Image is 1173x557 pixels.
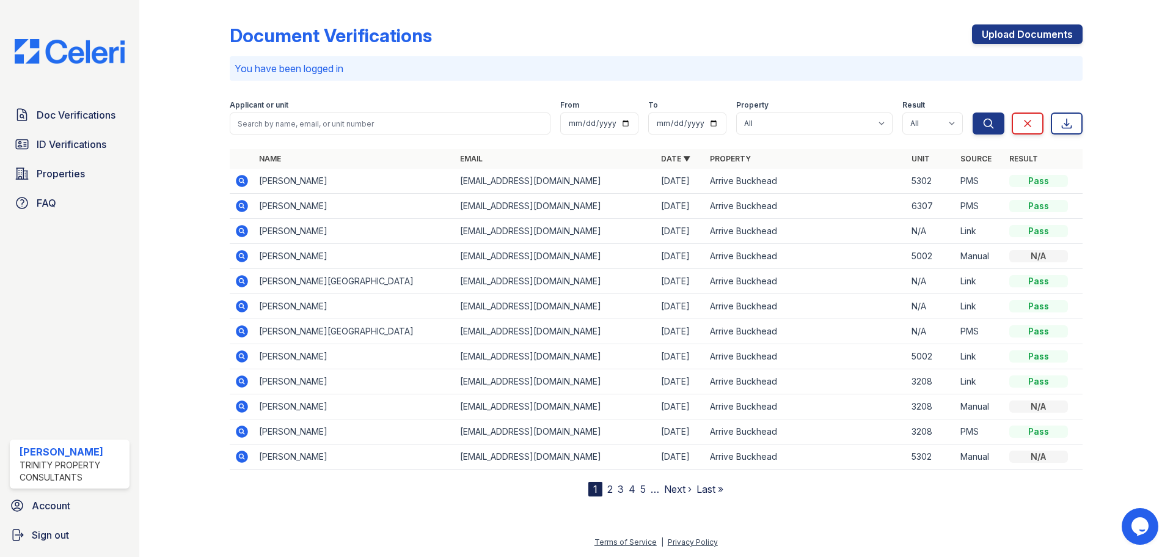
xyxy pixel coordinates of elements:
[594,537,657,547] a: Terms of Service
[907,244,956,269] td: 5002
[1009,225,1068,237] div: Pass
[455,169,656,194] td: [EMAIL_ADDRESS][DOMAIN_NAME]
[960,154,992,163] a: Source
[956,444,1004,470] td: Manual
[455,369,656,394] td: [EMAIL_ADDRESS][DOMAIN_NAME]
[1009,325,1068,338] div: Pass
[907,294,956,319] td: N/A
[254,444,455,470] td: [PERSON_NAME]
[618,483,624,495] a: 3
[656,394,705,419] td: [DATE]
[640,483,646,495] a: 5
[588,482,602,496] div: 1
[455,194,656,219] td: [EMAIL_ADDRESS][DOMAIN_NAME]
[656,369,705,394] td: [DATE]
[907,419,956,444] td: 3208
[956,219,1004,244] td: Link
[956,244,1004,269] td: Manual
[656,419,705,444] td: [DATE]
[20,459,125,484] div: Trinity Property Consultants
[656,219,705,244] td: [DATE]
[956,269,1004,294] td: Link
[956,344,1004,369] td: Link
[455,244,656,269] td: [EMAIL_ADDRESS][DOMAIN_NAME]
[907,269,956,294] td: N/A
[37,137,106,152] span: ID Verifications
[254,244,455,269] td: [PERSON_NAME]
[907,319,956,344] td: N/A
[455,319,656,344] td: [EMAIL_ADDRESS][DOMAIN_NAME]
[907,194,956,219] td: 6307
[5,523,134,547] a: Sign out
[656,269,705,294] td: [DATE]
[455,394,656,419] td: [EMAIL_ADDRESS][DOMAIN_NAME]
[235,61,1078,76] p: You have been logged in
[230,100,288,110] label: Applicant or unit
[1009,375,1068,388] div: Pass
[37,196,56,210] span: FAQ
[696,483,723,495] a: Last »
[656,294,705,319] td: [DATE]
[668,537,718,547] a: Privacy Policy
[20,444,125,459] div: [PERSON_NAME]
[705,294,906,319] td: Arrive Buckhead
[907,394,956,419] td: 3208
[710,154,751,163] a: Property
[460,154,483,163] a: Email
[705,319,906,344] td: Arrive Buckhead
[230,113,550,135] input: Search by name, email, or unit number
[656,444,705,470] td: [DATE]
[10,103,130,127] a: Doc Verifications
[956,394,1004,419] td: Manual
[972,24,1083,44] a: Upload Documents
[37,108,115,122] span: Doc Verifications
[254,194,455,219] td: [PERSON_NAME]
[656,169,705,194] td: [DATE]
[1009,400,1068,413] div: N/A
[1009,275,1068,287] div: Pass
[956,169,1004,194] td: PMS
[32,528,69,542] span: Sign out
[907,219,956,244] td: N/A
[10,191,130,215] a: FAQ
[230,24,432,46] div: Document Verifications
[656,194,705,219] td: [DATE]
[254,419,455,444] td: [PERSON_NAME]
[1009,200,1068,212] div: Pass
[560,100,579,110] label: From
[956,419,1004,444] td: PMS
[736,100,769,110] label: Property
[32,498,70,513] span: Account
[956,369,1004,394] td: Link
[455,219,656,244] td: [EMAIL_ADDRESS][DOMAIN_NAME]
[661,154,690,163] a: Date ▼
[254,294,455,319] td: [PERSON_NAME]
[455,294,656,319] td: [EMAIL_ADDRESS][DOMAIN_NAME]
[705,444,906,470] td: Arrive Buckhead
[1009,250,1068,262] div: N/A
[656,244,705,269] td: [DATE]
[259,154,281,163] a: Name
[254,394,455,419] td: [PERSON_NAME]
[1009,426,1068,438] div: Pass
[705,394,906,419] td: Arrive Buckhead
[907,344,956,369] td: 5002
[648,100,658,110] label: To
[661,537,663,547] div: |
[455,444,656,470] td: [EMAIL_ADDRESS][DOMAIN_NAME]
[5,493,134,518] a: Account
[656,319,705,344] td: [DATE]
[656,344,705,369] td: [DATE]
[10,161,130,186] a: Properties
[1009,154,1038,163] a: Result
[907,369,956,394] td: 3208
[902,100,925,110] label: Result
[705,369,906,394] td: Arrive Buckhead
[455,419,656,444] td: [EMAIL_ADDRESS][DOMAIN_NAME]
[705,269,906,294] td: Arrive Buckhead
[651,482,659,496] span: …
[664,483,692,495] a: Next ›
[607,483,613,495] a: 2
[1009,175,1068,187] div: Pass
